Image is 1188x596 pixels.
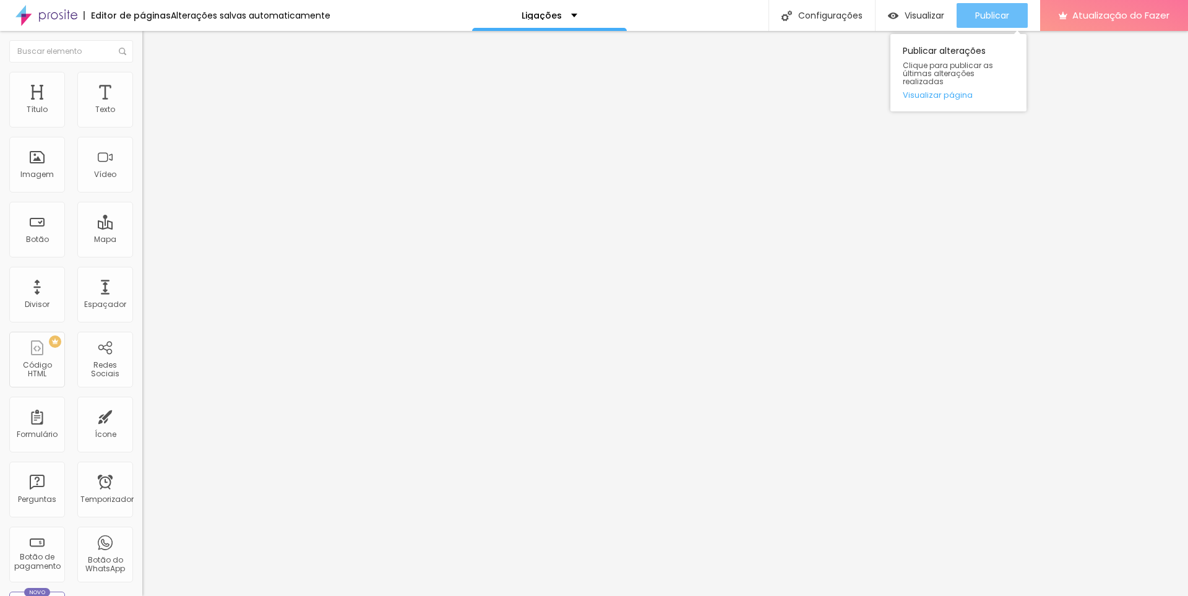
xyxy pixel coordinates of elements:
font: Publicar [975,9,1009,22]
font: Imagem [20,169,54,179]
font: Botão do WhatsApp [85,555,125,574]
font: Visualizar [905,9,944,22]
font: Editor de páginas [91,9,171,22]
font: Vídeo [94,169,116,179]
input: Buscar elemento [9,40,133,63]
img: Ícone [119,48,126,55]
a: Visualizar página [903,91,1014,99]
button: Visualizar [876,3,957,28]
font: Temporizador [80,494,134,504]
img: view-1.svg [888,11,898,21]
img: Ícone [781,11,792,21]
iframe: Editor [142,31,1188,596]
font: Alterações salvas automaticamente [171,9,330,22]
font: Novo [29,589,46,596]
font: Formulário [17,429,58,439]
font: Visualizar página [903,89,973,101]
font: Texto [95,104,115,114]
button: Publicar [957,3,1028,28]
font: Divisor [25,299,49,309]
font: Configurações [798,9,863,22]
font: Atualização do Fazer [1072,9,1169,22]
font: Perguntas [18,494,56,504]
font: Publicar alterações [903,45,986,57]
font: Título [27,104,48,114]
font: Mapa [94,234,116,244]
font: Botão de pagamento [14,551,61,571]
font: Código HTML [23,360,52,379]
font: Espaçador [84,299,126,309]
font: Ícone [95,429,116,439]
font: Clique para publicar as últimas alterações realizadas [903,60,993,87]
font: Ligações [522,9,562,22]
font: Botão [26,234,49,244]
font: Redes Sociais [91,360,119,379]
